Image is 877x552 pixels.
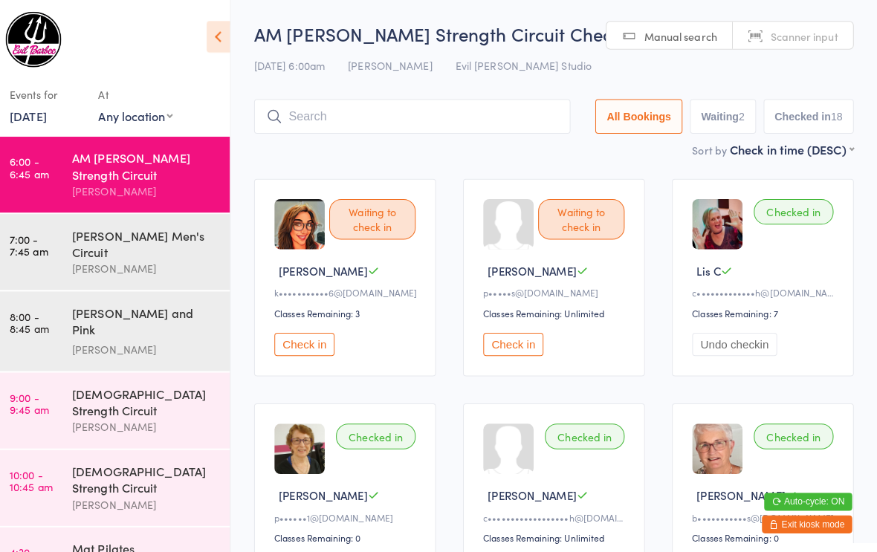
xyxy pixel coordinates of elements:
div: p•••••s@[DOMAIN_NAME] [488,283,632,296]
button: All Bookings [598,98,685,132]
a: 8:00 -8:45 am[PERSON_NAME] and Pink [DEMOGRAPHIC_DATA][PERSON_NAME] [4,288,237,367]
a: 10:00 -10:45 am[DEMOGRAPHIC_DATA] Strength Circuit[PERSON_NAME] [4,445,237,520]
input: Search [261,98,574,132]
span: [PERSON_NAME] [492,260,580,276]
div: 18 [831,109,843,121]
button: Auto-cycle: ON [766,487,852,505]
div: Classes Remaining: 3 [281,303,425,316]
h2: AM [PERSON_NAME] Strength Circuit Check-in [261,21,854,45]
span: [PERSON_NAME] [354,57,437,72]
div: [PERSON_NAME] [81,181,224,198]
button: Undo checkin [694,329,778,352]
a: [DATE] [19,106,56,123]
span: Scanner input [771,28,838,43]
button: Checked in18 [765,98,854,132]
time: 7:00 - 7:45 am [19,230,57,254]
button: Check in [281,329,340,352]
button: Check in [488,329,547,352]
div: [PERSON_NAME] Men's Circuit [81,224,224,257]
div: [DEMOGRAPHIC_DATA] Strength Circuit [81,458,224,490]
button: Exit kiosk mode [763,510,852,527]
div: c•••••••••••••h@[DOMAIN_NAME] [694,283,838,296]
a: 6:00 -6:45 amAM [PERSON_NAME] Strength Circuit[PERSON_NAME] [4,135,237,210]
span: [PERSON_NAME] [699,482,786,498]
div: Checked in [755,197,834,222]
img: Evil Barbee Personal Training [15,11,71,67]
div: [PERSON_NAME] [81,414,224,431]
div: Classes Remaining: Unlimited [488,303,632,316]
button: Waiting2 [692,98,757,132]
span: Evil [PERSON_NAME] Studio [460,57,595,72]
div: Any location [107,106,181,123]
div: [DEMOGRAPHIC_DATA] Strength Circuit [81,381,224,414]
img: image1653888091.png [281,197,331,247]
span: Lis C [699,260,722,276]
img: image1656840585.png [694,197,744,247]
div: Checked in [342,419,421,444]
label: Sort by [694,141,728,156]
div: At [107,82,181,106]
div: Classes Remaining: 0 [281,525,425,538]
div: Waiting to check in [542,197,627,237]
span: [PERSON_NAME] [285,482,373,498]
div: Checked in [548,419,627,444]
div: Mat Pilates [81,534,224,551]
div: k•••••••••••6@[DOMAIN_NAME] [281,283,425,296]
a: 9:00 -9:45 am[DEMOGRAPHIC_DATA] Strength Circuit[PERSON_NAME] [4,368,237,444]
img: image1653481521.png [694,419,744,469]
span: [PERSON_NAME] [492,482,580,498]
div: [PERSON_NAME] [81,337,224,354]
img: image1674770076.png [281,419,331,469]
time: 8:00 - 8:45 am [19,307,58,331]
div: Classes Remaining: 0 [694,525,838,538]
div: c••••••••••••••••••h@[DOMAIN_NAME] [488,505,632,518]
div: Classes Remaining: 7 [694,303,838,316]
span: [PERSON_NAME] [285,260,373,276]
div: b•••••••••••s@[DOMAIN_NAME] [694,505,838,518]
div: [PERSON_NAME] and Pink [DEMOGRAPHIC_DATA] [81,301,224,337]
time: 6:00 - 6:45 am [19,154,58,178]
span: Manual search [647,28,719,43]
time: 10:00 - 10:45 am [19,464,62,487]
div: 2 [740,109,746,121]
time: 9:00 - 9:45 am [19,387,58,411]
div: [PERSON_NAME] [81,490,224,507]
div: Waiting to check in [335,197,421,237]
div: [PERSON_NAME] [81,257,224,274]
div: AM [PERSON_NAME] Strength Circuit [81,148,224,181]
div: Checked in [755,419,834,444]
span: [DATE] 6:00am [261,57,331,72]
a: 7:00 -7:45 am[PERSON_NAME] Men's Circuit[PERSON_NAME] [4,212,237,287]
div: p••••••1@[DOMAIN_NAME] [281,505,425,518]
div: Events for [19,82,92,106]
div: Check in time (DESC) [731,140,854,156]
div: Classes Remaining: Unlimited [488,525,632,538]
